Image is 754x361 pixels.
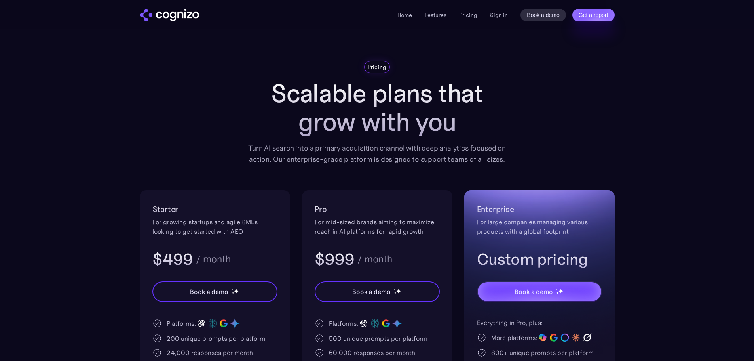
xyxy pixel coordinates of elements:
[477,203,602,216] h2: Enterprise
[477,217,602,236] div: For large companies managing various products with a global footprint
[520,9,566,21] a: Book a demo
[315,281,440,302] a: Book a demostarstarstar
[357,254,392,264] div: / month
[232,292,234,294] img: star
[558,288,563,294] img: star
[232,289,233,290] img: star
[572,9,615,21] a: Get a report
[234,288,239,294] img: star
[315,217,440,236] div: For mid-sized brands aiming to maximize reach in AI platforms for rapid growth
[243,143,512,165] div: Turn AI search into a primary acquisition channel with deep analytics focused on action. Our ente...
[394,289,395,290] img: star
[315,203,440,216] h2: Pro
[394,292,397,294] img: star
[368,63,387,71] div: Pricing
[425,11,446,19] a: Features
[167,348,253,357] div: 24,000 responses per month
[152,249,193,269] h3: $499
[477,281,602,302] a: Book a demostarstarstar
[397,11,412,19] a: Home
[329,348,415,357] div: 60,000 responses per month
[140,9,199,21] a: home
[515,287,553,296] div: Book a demo
[152,281,277,302] a: Book a demostarstarstar
[152,203,277,216] h2: Starter
[329,319,358,328] div: Platforms:
[329,334,427,343] div: 500 unique prompts per platform
[477,249,602,269] h3: Custom pricing
[140,9,199,21] img: cognizo logo
[315,249,355,269] h3: $999
[477,318,602,327] div: Everything in Pro, plus:
[196,254,231,264] div: / month
[556,292,559,294] img: star
[396,288,401,294] img: star
[167,319,196,328] div: Platforms:
[167,334,265,343] div: 200 unique prompts per platform
[243,79,512,136] h1: Scalable plans that grow with you
[490,10,508,20] a: Sign in
[352,287,390,296] div: Book a demo
[152,217,277,236] div: For growing startups and agile SMEs looking to get started with AEO
[190,287,228,296] div: Book a demo
[491,348,594,357] div: 800+ unique prompts per platform
[556,289,557,290] img: star
[491,333,537,342] div: More platforms:
[459,11,477,19] a: Pricing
